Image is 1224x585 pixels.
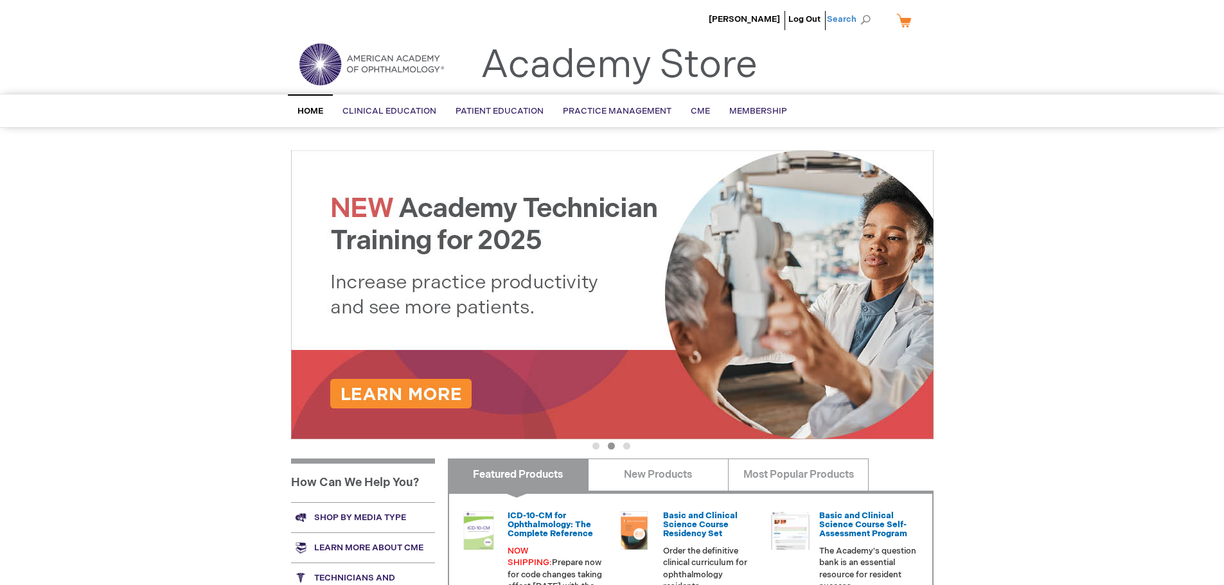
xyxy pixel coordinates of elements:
a: Log Out [788,14,820,24]
a: Shop by media type [291,502,435,532]
a: ICD-10-CM for Ophthalmology: The Complete Reference [508,511,593,539]
button: 3 of 3 [623,442,630,450]
button: 2 of 3 [608,442,615,450]
a: Basic and Clinical Science Course Residency Set [663,511,738,539]
span: Clinical Education [342,106,436,116]
span: CME [691,106,710,116]
span: Practice Management [563,106,671,116]
img: bcscself_20.jpg [771,511,810,550]
a: [PERSON_NAME] [709,14,780,24]
button: 1 of 3 [592,442,599,450]
a: New Products [588,458,729,491]
h1: How Can We Help You? [291,458,435,502]
span: Patient Education [456,106,544,116]
a: Academy Store [481,42,758,89]
img: 02850963u_47.png [615,511,653,550]
span: Home [297,106,323,116]
a: Most Popular Products [728,458,869,491]
span: Membership [729,106,787,116]
img: 0120008u_42.png [459,511,498,550]
a: Basic and Clinical Science Course Self-Assessment Program [819,511,907,539]
a: Learn more about CME [291,532,435,563]
a: Featured Products [448,458,589,491]
span: Search [827,6,876,32]
font: NOW SHIPPING: [508,546,552,568]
